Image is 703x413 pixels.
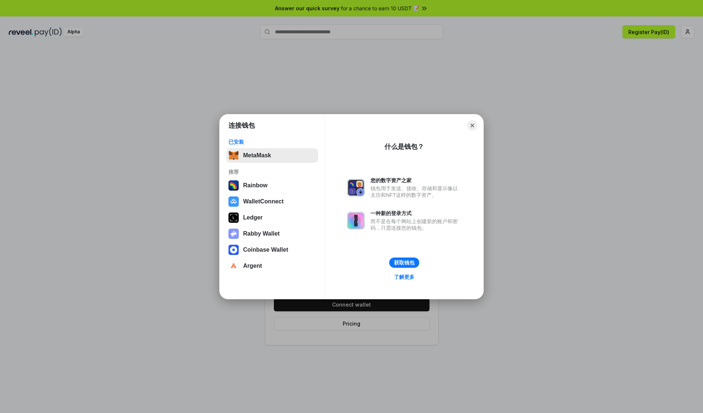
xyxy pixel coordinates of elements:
[347,212,365,229] img: svg+xml,%3Csvg%20xmlns%3D%22http%3A%2F%2Fwww.w3.org%2F2000%2Fsvg%22%20fill%3D%22none%22%20viewBox...
[243,230,280,237] div: Rabby Wallet
[228,180,239,191] img: svg+xml,%3Csvg%20width%3D%22120%22%20height%3D%22120%22%20viewBox%3D%220%200%20120%20120%22%20fil...
[371,185,461,198] div: 钱包用于发送、接收、存储和显示像以太坊和NFT这样的数字资产。
[226,148,318,163] button: MetaMask
[243,247,288,253] div: Coinbase Wallet
[467,120,477,131] button: Close
[243,152,271,159] div: MetaMask
[228,196,239,207] img: svg+xml,%3Csvg%20width%3D%2228%22%20height%3D%2228%22%20viewBox%3D%220%200%2028%2028%22%20fill%3D...
[226,226,318,241] button: Rabby Wallet
[228,121,255,130] h1: 连接钱包
[371,218,461,231] div: 而不是在每个网站上创建新的账户和密码，只需连接您的钱包。
[371,177,461,184] div: 您的数字资产之家
[371,210,461,217] div: 一种新的登录方式
[228,229,239,239] img: svg+xml,%3Csvg%20xmlns%3D%22http%3A%2F%2Fwww.w3.org%2F2000%2Fsvg%22%20fill%3D%22none%22%20viewBox...
[389,258,419,268] button: 获取钱包
[347,179,365,196] img: svg+xml,%3Csvg%20xmlns%3D%22http%3A%2F%2Fwww.w3.org%2F2000%2Fsvg%22%20fill%3D%22none%22%20viewBox...
[226,243,318,257] button: Coinbase Wallet
[228,261,239,271] img: svg+xml,%3Csvg%20width%3D%2228%22%20height%3D%2228%22%20viewBox%3D%220%200%2028%2028%22%20fill%3D...
[226,259,318,273] button: Argent
[390,272,419,282] a: 了解更多
[394,259,414,266] div: 获取钱包
[228,139,316,145] div: 已安装
[228,169,316,175] div: 推荐
[228,213,239,223] img: svg+xml,%3Csvg%20xmlns%3D%22http%3A%2F%2Fwww.w3.org%2F2000%2Fsvg%22%20width%3D%2228%22%20height%3...
[226,210,318,225] button: Ledger
[228,245,239,255] img: svg+xml,%3Csvg%20width%3D%2228%22%20height%3D%2228%22%20viewBox%3D%220%200%2028%2028%22%20fill%3D...
[243,198,284,205] div: WalletConnect
[243,214,263,221] div: Ledger
[226,178,318,193] button: Rainbow
[226,194,318,209] button: WalletConnect
[243,263,262,269] div: Argent
[384,142,424,151] div: 什么是钱包？
[394,274,414,280] div: 了解更多
[228,150,239,161] img: svg+xml,%3Csvg%20fill%3D%22none%22%20height%3D%2233%22%20viewBox%3D%220%200%2035%2033%22%20width%...
[243,182,268,189] div: Rainbow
